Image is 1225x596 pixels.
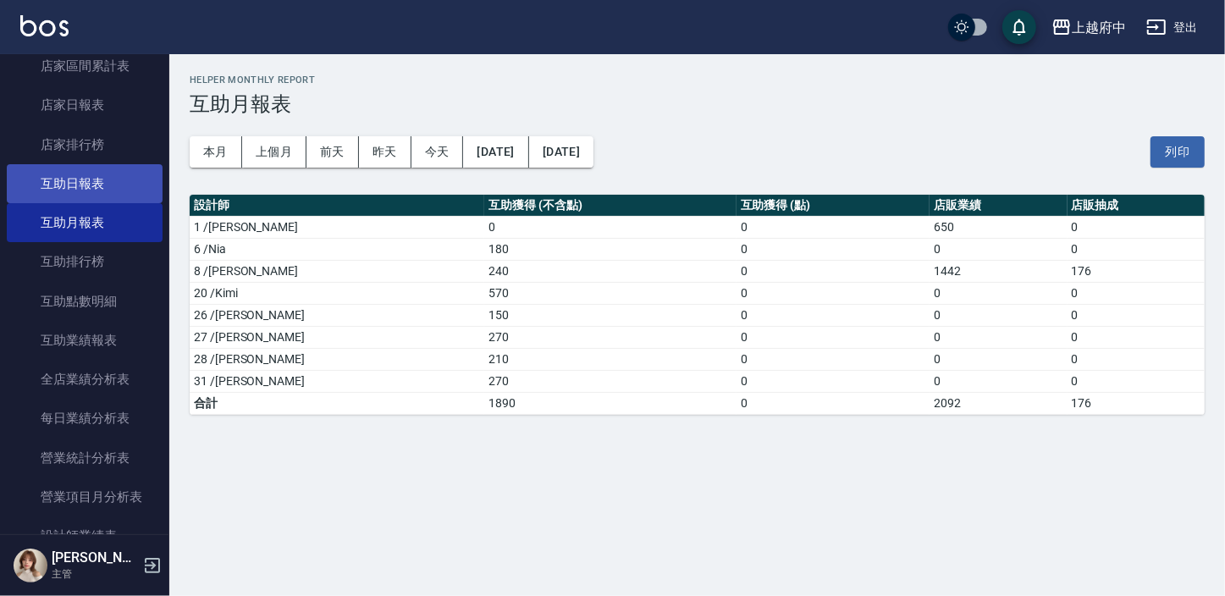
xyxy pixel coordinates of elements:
td: 0 [737,326,930,348]
td: 20 /Kimi [190,282,484,304]
td: 0 [484,216,736,238]
td: 26 /[PERSON_NAME] [190,304,484,326]
td: 180 [484,238,736,260]
td: 270 [484,370,736,392]
td: 210 [484,348,736,370]
td: 176 [1068,260,1205,282]
button: 上越府中 [1045,10,1133,45]
a: 店家排行榜 [7,125,163,164]
a: 互助點數明細 [7,282,163,321]
td: 0 [1068,216,1205,238]
h3: 互助月報表 [190,92,1205,116]
td: 0 [737,216,930,238]
img: Person [14,549,47,582]
td: 6 /Nia [190,238,484,260]
td: 0 [1068,370,1205,392]
button: 本月 [190,136,242,168]
button: 今天 [411,136,464,168]
td: 28 /[PERSON_NAME] [190,348,484,370]
button: [DATE] [463,136,528,168]
td: 2092 [930,392,1067,414]
table: a dense table [190,195,1205,415]
h5: [PERSON_NAME] [52,549,138,566]
a: 互助月報表 [7,203,163,242]
td: 650 [930,216,1067,238]
th: 互助獲得 (點) [737,195,930,217]
a: 全店業績分析表 [7,360,163,399]
button: 上個月 [242,136,306,168]
td: 0 [930,326,1067,348]
td: 0 [1068,304,1205,326]
img: Logo [20,15,69,36]
td: 0 [737,282,930,304]
td: 8 /[PERSON_NAME] [190,260,484,282]
td: 570 [484,282,736,304]
a: 店家區間累計表 [7,47,163,86]
td: 0 [1068,326,1205,348]
h2: Helper Monthly Report [190,74,1205,86]
div: 上越府中 [1072,17,1126,38]
a: 互助日報表 [7,164,163,203]
td: 0 [1068,238,1205,260]
td: 0 [1068,348,1205,370]
button: 前天 [306,136,359,168]
td: 0 [930,348,1067,370]
a: 營業統計分析表 [7,439,163,477]
td: 31 /[PERSON_NAME] [190,370,484,392]
td: 0 [737,260,930,282]
td: 270 [484,326,736,348]
td: 0 [737,348,930,370]
p: 主管 [52,566,138,582]
td: 150 [484,304,736,326]
td: 0 [737,304,930,326]
a: 互助業績報表 [7,321,163,360]
button: save [1002,10,1036,44]
td: 27 /[PERSON_NAME] [190,326,484,348]
td: 0 [930,304,1067,326]
td: 0 [930,282,1067,304]
th: 互助獲得 (不含點) [484,195,736,217]
td: 1890 [484,392,736,414]
a: 每日業績分析表 [7,399,163,438]
td: 0 [930,238,1067,260]
button: [DATE] [529,136,593,168]
button: 登出 [1139,12,1205,43]
a: 營業項目月分析表 [7,477,163,516]
td: 0 [1068,282,1205,304]
td: 176 [1068,392,1205,414]
a: 互助排行榜 [7,242,163,281]
th: 設計師 [190,195,484,217]
td: 合計 [190,392,484,414]
td: 0 [930,370,1067,392]
td: 0 [737,392,930,414]
td: 1 /[PERSON_NAME] [190,216,484,238]
button: 昨天 [359,136,411,168]
th: 店販業績 [930,195,1067,217]
td: 240 [484,260,736,282]
a: 設計師業績表 [7,516,163,555]
td: 0 [737,238,930,260]
a: 店家日報表 [7,86,163,124]
td: 1442 [930,260,1067,282]
button: 列印 [1151,136,1205,168]
td: 0 [737,370,930,392]
th: 店販抽成 [1068,195,1205,217]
